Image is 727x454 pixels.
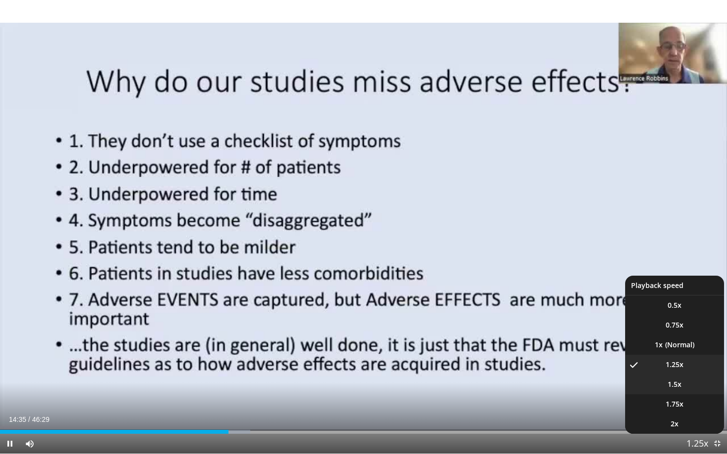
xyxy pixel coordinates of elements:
span: 0.75x [666,320,683,330]
span: 0.5x [668,300,682,310]
span: 1.25x [666,360,683,370]
span: / [28,415,30,423]
span: 14:35 [9,415,26,423]
button: Exit Fullscreen [707,434,727,454]
button: Mute [20,434,40,454]
span: 46:29 [32,415,49,423]
span: 1x [655,340,663,350]
span: 1.75x [666,399,683,409]
span: 2x [671,419,679,429]
span: 1.5x [668,379,682,389]
button: Playback Rate [687,434,707,454]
